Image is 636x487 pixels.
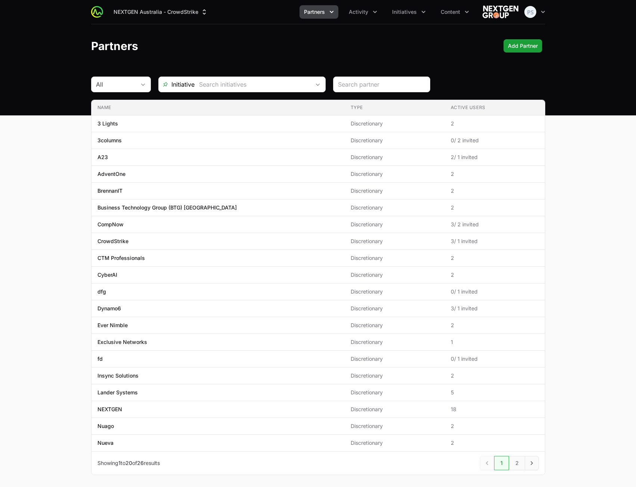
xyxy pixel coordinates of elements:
[338,80,425,89] input: Search partner
[97,271,117,279] p: CyberAI
[436,5,474,19] div: Content menu
[159,80,195,89] span: Initiative
[351,439,439,447] span: Discretionary
[97,137,122,144] p: 3columns
[451,221,539,228] span: 3 / 2 invited
[451,187,539,195] span: 2
[351,355,439,363] span: Discretionary
[344,5,382,19] button: Activity
[451,153,539,161] span: 2 / 1 invited
[451,322,539,329] span: 2
[351,254,439,262] span: Discretionary
[97,204,237,211] p: Business Technology Group (BTG) [GEOGRAPHIC_DATA]
[451,355,539,363] span: 0 / 1 invited
[508,41,538,50] span: Add Partner
[97,238,128,245] p: CrowdStrike
[503,39,542,53] button: Add Partner
[388,5,430,19] button: Initiatives
[436,5,474,19] button: Content
[91,100,345,115] th: Name
[351,187,439,195] span: Discretionary
[451,254,539,262] span: 2
[300,5,338,19] div: Partners menu
[310,77,325,92] div: Open
[97,406,122,413] p: NEXTGEN
[91,77,151,92] button: All
[96,80,136,89] div: All
[91,39,138,53] h1: Partners
[97,288,106,295] p: dfg
[451,120,539,127] span: 2
[441,8,460,16] span: Content
[300,5,338,19] button: Partners
[109,5,212,19] button: NEXTGEN Australia - CrowdStrike
[195,77,310,92] input: Search initiatives
[97,322,128,329] p: Ever Nimble
[97,389,138,396] p: Lander Systems
[509,456,525,470] a: 2
[97,305,121,312] p: Dynamo6
[351,322,439,329] span: Discretionary
[388,5,430,19] div: Initiatives menu
[525,456,539,470] a: Next
[351,153,439,161] span: Discretionary
[97,422,114,430] p: Nuago
[97,120,118,127] p: 3 Lights
[109,5,212,19] div: Supplier switch menu
[97,338,147,346] p: Exclusive Networks
[351,271,439,279] span: Discretionary
[451,137,539,144] span: 0 / 2 invited
[97,254,145,262] p: CTM Professionals
[344,5,382,19] div: Activity menu
[451,406,539,413] span: 18
[392,8,417,16] span: Initiatives
[351,305,439,312] span: Discretionary
[351,288,439,295] span: Discretionary
[97,459,160,467] p: Showing to of results
[451,204,539,211] span: 2
[97,187,122,195] p: BrennanIT
[97,170,125,178] p: AdventOne
[118,460,121,466] span: 1
[351,137,439,144] span: Discretionary
[91,6,103,18] img: ActivitySource
[451,288,539,295] span: 0 / 1 invited
[351,372,439,379] span: Discretionary
[351,389,439,396] span: Discretionary
[103,5,474,19] div: Main navigation
[349,8,368,16] span: Activity
[451,338,539,346] span: 1
[503,39,542,53] div: Primary actions
[97,221,124,228] p: CompNow
[451,422,539,430] span: 2
[483,4,518,19] img: NEXTGEN Australia
[351,422,439,430] span: Discretionary
[351,170,439,178] span: Discretionary
[494,456,509,470] a: 1
[451,439,539,447] span: 2
[345,100,445,115] th: Type
[451,170,539,178] span: 2
[451,389,539,396] span: 5
[125,460,132,466] span: 20
[451,271,539,279] span: 2
[137,460,144,466] span: 26
[351,221,439,228] span: Discretionary
[351,406,439,413] span: Discretionary
[351,204,439,211] span: Discretionary
[351,120,439,127] span: Discretionary
[351,238,439,245] span: Discretionary
[451,238,539,245] span: 3 / 1 invited
[451,372,539,379] span: 2
[97,355,103,363] p: fd
[524,6,536,18] img: Peter Spillane
[351,338,439,346] span: Discretionary
[97,439,114,447] p: Nueva
[451,305,539,312] span: 3 / 1 invited
[304,8,325,16] span: Partners
[97,153,108,161] p: A23
[445,100,545,115] th: Active Users
[97,372,139,379] p: Insync Solutions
